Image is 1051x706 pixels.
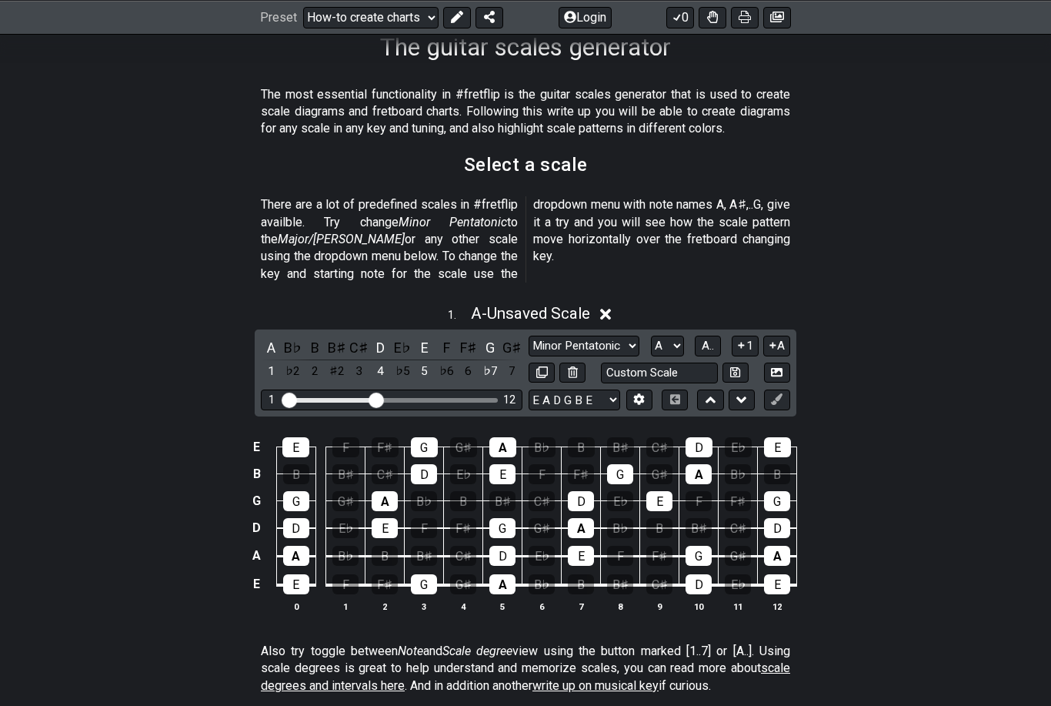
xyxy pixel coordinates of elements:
[327,337,347,358] div: toggle pitch class
[372,518,398,538] div: E
[372,546,398,566] div: B
[332,518,359,538] div: E♭
[248,514,266,542] td: D
[411,546,437,566] div: B♯
[719,598,758,614] th: 11
[646,518,672,538] div: B
[261,86,790,138] p: The most essential functionality in #fretflip is the guitar scales generator that is used to crea...
[489,464,515,484] div: E
[489,518,515,538] div: G
[326,598,365,614] th: 1
[568,546,594,566] div: E
[725,574,751,594] div: E♭
[471,304,590,323] span: A - Unsaved Scale
[349,361,369,382] div: toggle scale degree
[725,491,751,511] div: F♯
[666,6,694,28] button: 0
[283,491,309,511] div: G
[502,361,522,382] div: toggle scale degree
[411,518,437,538] div: F
[305,337,325,358] div: toggle pitch class
[411,491,437,511] div: B♭
[722,363,749,383] button: Store user defined scale
[283,361,303,382] div: toggle scale degree
[261,390,522,410] div: Visible fret range
[398,644,423,658] em: Note
[607,437,634,457] div: B♯
[725,464,751,484] div: B♭
[489,546,515,566] div: D
[646,437,673,457] div: C♯
[568,574,594,594] div: B
[443,6,471,28] button: Edit Preset
[283,574,309,594] div: E
[371,337,391,358] div: toggle pitch class
[529,574,555,594] div: B♭
[763,336,790,356] button: A
[448,307,471,324] span: 1 .
[758,598,797,614] th: 12
[568,491,594,511] div: D
[415,361,435,382] div: toggle scale degree
[327,361,347,382] div: toggle scale degree
[697,390,723,410] button: Move up
[568,518,594,538] div: A
[763,6,791,28] button: Create image
[532,678,659,693] span: write up on musical key
[450,546,476,566] div: C♯
[729,390,755,410] button: Move down
[601,598,640,614] th: 8
[686,491,712,511] div: F
[702,339,714,353] span: A..
[475,6,503,28] button: Share Preset
[522,598,562,614] th: 6
[450,464,476,484] div: E♭
[686,464,712,484] div: A
[411,574,437,594] div: G
[248,434,266,461] td: E
[686,546,712,566] div: G
[646,546,672,566] div: F♯
[626,390,652,410] button: Edit Tuning
[725,437,752,457] div: E♭
[725,546,751,566] div: G♯
[489,491,515,511] div: B♯
[436,337,456,358] div: toggle pitch class
[450,491,476,511] div: B
[502,337,522,358] div: toggle pitch class
[248,570,266,599] td: E
[248,542,266,570] td: A
[529,363,555,383] button: Copy
[269,393,275,407] div: 1
[686,518,712,538] div: B♯
[450,574,476,594] div: G♯
[283,464,309,484] div: B
[283,337,303,358] div: toggle pitch class
[261,643,790,694] p: Also try toggle between and view using the button marked [1..7] or [A..]. Using scale degrees is ...
[764,546,790,566] div: A
[764,518,790,538] div: D
[261,196,790,283] p: There are a lot of predefined scales in #fretflip availble. Try change to the or any other scale ...
[568,464,594,484] div: F♯
[372,437,399,457] div: F♯
[731,6,759,28] button: Print
[529,464,555,484] div: F
[261,361,281,382] div: toggle scale degree
[450,518,476,538] div: F♯
[332,546,359,566] div: B♭
[529,336,639,356] select: Scale
[332,574,359,594] div: F
[725,518,751,538] div: C♯
[365,598,405,614] th: 2
[480,361,500,382] div: toggle scale degree
[411,437,438,457] div: G
[529,546,555,566] div: E♭
[349,337,369,358] div: toggle pitch class
[764,464,790,484] div: B
[568,437,595,457] div: B
[559,6,612,28] button: Login
[332,491,359,511] div: G♯
[283,518,309,538] div: D
[503,393,515,407] div: 12
[305,361,325,382] div: toggle scale degree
